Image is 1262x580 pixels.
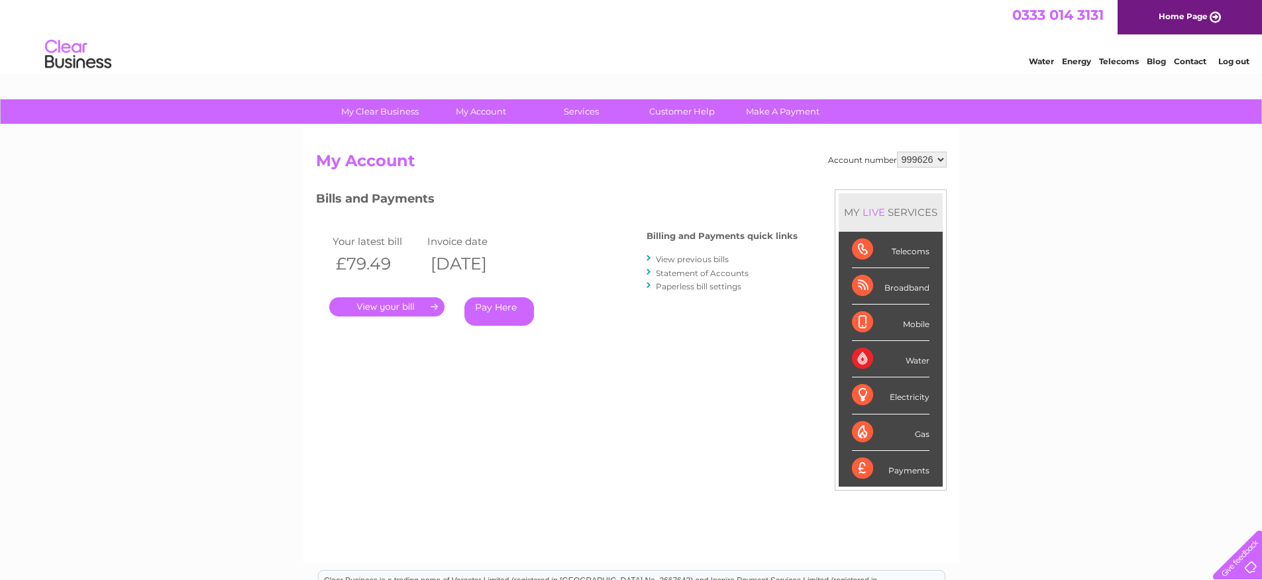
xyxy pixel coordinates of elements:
[1012,7,1104,23] a: 0333 014 3131
[464,297,534,326] a: Pay Here
[828,152,947,168] div: Account number
[656,268,749,278] a: Statement of Accounts
[329,250,425,277] th: £79.49
[1174,56,1206,66] a: Contact
[647,231,798,241] h4: Billing and Payments quick links
[325,99,435,124] a: My Clear Business
[316,152,947,177] h2: My Account
[860,206,888,218] div: LIVE
[839,193,943,231] div: MY SERVICES
[852,414,929,451] div: Gas
[1147,56,1166,66] a: Blog
[44,34,112,75] img: logo.png
[852,377,929,414] div: Electricity
[1029,56,1054,66] a: Water
[656,254,729,264] a: View previous bills
[627,99,737,124] a: Customer Help
[1062,56,1091,66] a: Energy
[852,451,929,487] div: Payments
[1218,56,1249,66] a: Log out
[656,281,741,291] a: Paperless bill settings
[424,250,519,277] th: [DATE]
[329,232,425,250] td: Your latest bill
[1099,56,1139,66] a: Telecoms
[728,99,837,124] a: Make A Payment
[527,99,636,124] a: Services
[852,341,929,377] div: Water
[329,297,445,316] a: .
[426,99,535,124] a: My Account
[316,189,798,213] h3: Bills and Payments
[852,268,929,305] div: Broadband
[424,232,519,250] td: Invoice date
[852,305,929,341] div: Mobile
[319,7,945,64] div: Clear Business is a trading name of Verastar Limited (registered in [GEOGRAPHIC_DATA] No. 3667643...
[852,232,929,268] div: Telecoms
